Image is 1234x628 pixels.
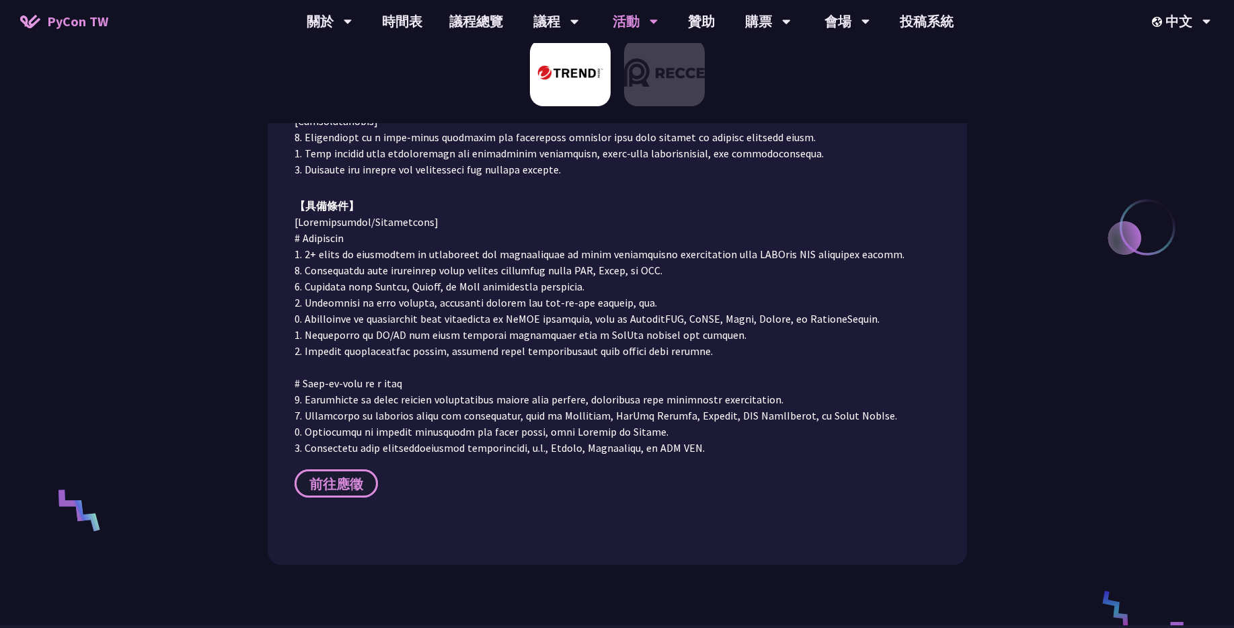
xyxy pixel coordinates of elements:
div: 【具備條件】 [295,198,940,214]
a: PyCon TW [7,5,122,38]
span: 前往應徵 [309,475,363,492]
p: [Loremipsumdol/Sitametcons] # Adipiscin 1. 2+ elits do eiusmodtem in utlaboreet dol magnaaliquae ... [295,214,940,456]
img: Locale Icon [1152,17,1165,27]
img: Home icon of PyCon TW 2025 [20,15,40,28]
img: 趨勢科技 Trend Micro [530,39,611,106]
img: Recce | join us [624,39,705,106]
span: PyCon TW [47,11,108,32]
a: 前往應徵 [295,469,378,498]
